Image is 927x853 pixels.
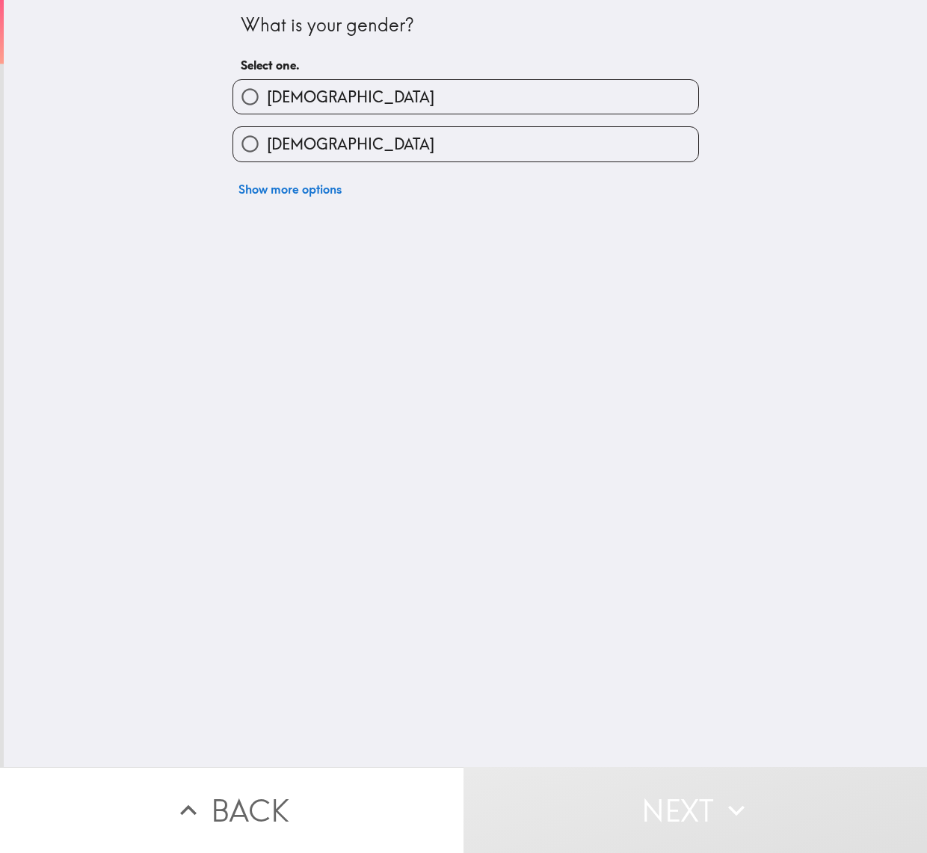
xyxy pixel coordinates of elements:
[233,127,698,161] button: [DEMOGRAPHIC_DATA]
[267,134,434,155] span: [DEMOGRAPHIC_DATA]
[233,80,698,114] button: [DEMOGRAPHIC_DATA]
[241,57,691,73] h6: Select one.
[267,87,434,108] span: [DEMOGRAPHIC_DATA]
[463,767,927,853] button: Next
[241,13,691,38] div: What is your gender?
[232,174,348,204] button: Show more options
